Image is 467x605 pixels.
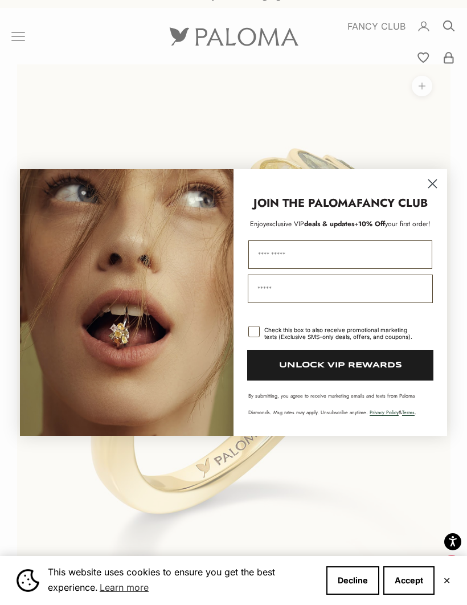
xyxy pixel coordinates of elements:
[358,219,385,229] span: 10% Off
[266,219,354,229] span: deals & updates
[354,219,431,229] span: + your first order!
[402,408,415,416] a: Terms
[247,350,433,381] button: UNLOCK VIP REWARDS
[250,219,266,229] span: Enjoy
[370,408,416,416] span: & .
[383,566,435,595] button: Accept
[48,565,317,596] span: This website uses cookies to ensure you get the best experience.
[266,219,304,229] span: exclusive VIP
[253,195,357,211] strong: JOIN THE PALOMA
[357,195,428,211] strong: FANCY CLUB
[370,408,399,416] a: Privacy Policy
[17,569,39,592] img: Cookie banner
[248,392,432,416] p: By submitting, you agree to receive marketing emails and texts from Paloma Diamonds. Msg rates ma...
[98,579,150,596] a: Learn more
[248,275,433,303] input: Email
[20,169,233,435] img: Loading...
[326,566,379,595] button: Decline
[443,577,450,584] button: Close
[423,174,443,194] button: Close dialog
[248,240,432,269] input: First Name
[264,326,419,340] div: Check this box to also receive promotional marketing texts (Exclusive SMS-only deals, offers, and...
